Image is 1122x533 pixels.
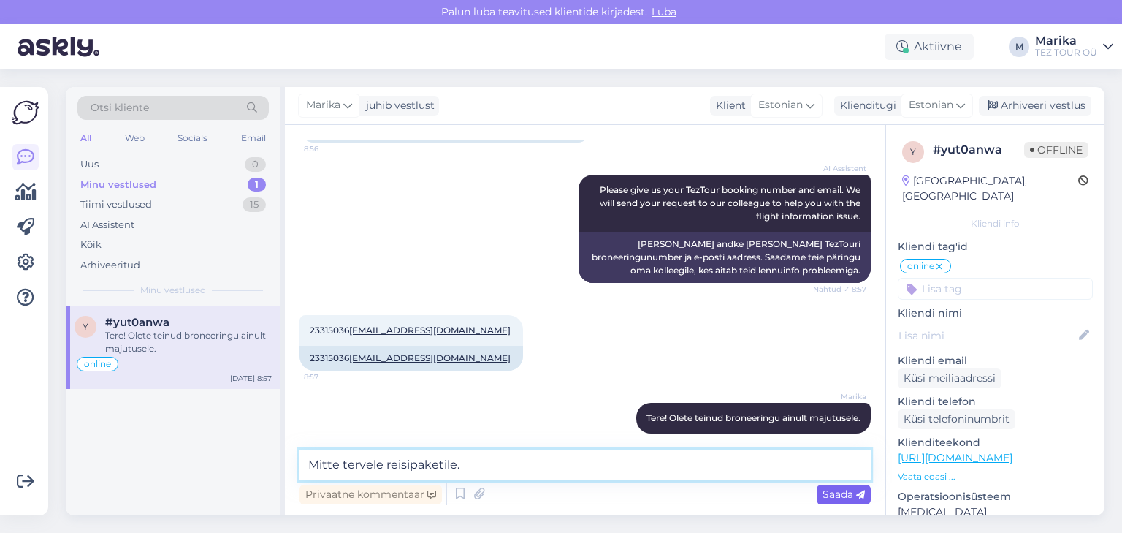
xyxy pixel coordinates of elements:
[812,391,866,402] span: Marika
[83,321,88,332] span: y
[1035,47,1097,58] div: TEZ TOUR OÜ
[105,316,169,329] span: #yut0anwa
[1009,37,1029,57] div: M
[304,371,359,382] span: 8:57
[230,373,272,384] div: [DATE] 8:57
[1035,35,1113,58] a: MarikaTEZ TOUR OÜ
[243,197,266,212] div: 15
[175,129,210,148] div: Socials
[349,325,511,336] a: [EMAIL_ADDRESS][DOMAIN_NAME]
[898,489,1093,504] p: Operatsioonisüsteem
[898,306,1093,321] p: Kliendi nimi
[245,157,266,172] div: 0
[898,353,1093,368] p: Kliendi email
[898,470,1093,483] p: Vaata edasi ...
[812,163,866,174] span: AI Assistent
[909,97,953,113] span: Estonian
[80,218,134,233] div: AI Assistent
[84,360,111,368] span: online
[248,178,266,192] div: 1
[238,129,269,148] div: Email
[933,141,1024,159] div: # yut0anwa
[299,450,871,480] textarea: Mitte tervele reisipaketile.
[907,262,934,271] span: online
[910,146,916,157] span: y
[812,284,866,295] span: Nähtud ✓ 8:57
[898,328,1076,344] input: Lisa nimi
[304,143,359,154] span: 8:56
[91,100,149,116] span: Otsi kliente
[898,368,1001,388] div: Küsi meiliaadressi
[80,258,140,273] div: Arhiveeritud
[898,239,1093,254] p: Kliendi tag'id
[1035,35,1097,47] div: Marika
[758,97,803,113] span: Estonian
[80,157,99,172] div: Uus
[898,217,1093,230] div: Kliendi info
[299,346,523,371] div: 23315036
[299,485,442,504] div: Privaatne kommentaar
[1024,142,1088,158] span: Offline
[646,412,860,423] span: Tere! Olete teinud broneeringu ainult majutusele.
[812,434,866,445] span: 9:20
[122,129,148,148] div: Web
[360,98,435,113] div: juhib vestlust
[105,329,272,355] div: Tere! Olete teinud broneeringu ainult majutusele.
[647,5,681,18] span: Luba
[898,394,1093,409] p: Kliendi telefon
[898,409,1015,429] div: Küsi telefoninumbrit
[80,197,152,212] div: Tiimi vestlused
[80,238,102,252] div: Kõik
[12,99,39,126] img: Askly Logo
[310,325,513,336] span: 23315036
[834,98,896,113] div: Klienditugi
[823,488,865,501] span: Saada
[140,284,206,297] span: Minu vestlused
[979,96,1091,116] div: Arhiveeri vestlus
[306,97,340,113] span: Marika
[902,173,1078,204] div: [GEOGRAPHIC_DATA], [GEOGRAPHIC_DATA]
[898,435,1093,450] p: Klienditeekond
[77,129,94,148] div: All
[898,504,1093,520] p: [MEDICAL_DATA]
[80,178,156,192] div: Minu vestlused
[579,232,871,283] div: [PERSON_NAME] andke [PERSON_NAME] TezTouri broneeringunumber ja e-posti aadress. Saadame teie pär...
[898,278,1093,300] input: Lisa tag
[600,184,863,222] span: Please give us your TezTour booking number and email. We will send your request to our colleague ...
[885,34,974,60] div: Aktiivne
[710,98,746,113] div: Klient
[898,451,1012,464] a: [URL][DOMAIN_NAME]
[349,352,511,363] a: [EMAIL_ADDRESS][DOMAIN_NAME]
